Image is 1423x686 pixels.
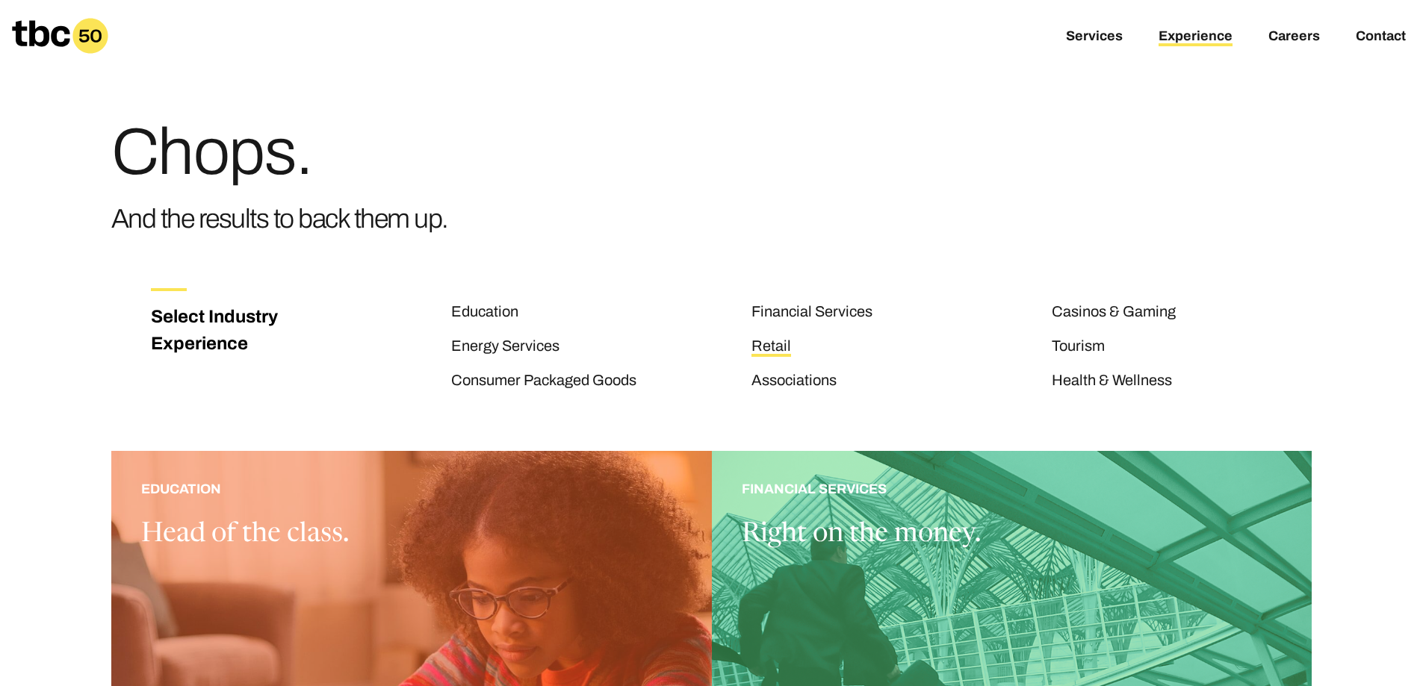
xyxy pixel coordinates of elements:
a: Contact [1356,28,1406,46]
h3: Select Industry Experience [151,303,294,357]
a: Health & Wellness [1052,372,1172,391]
a: Casinos & Gaming [1052,303,1176,322]
a: Education [451,303,518,322]
h1: Chops. [111,119,448,185]
a: Energy Services [451,337,559,357]
a: Retail [751,337,791,357]
a: Careers [1268,28,1320,46]
a: Tourism [1052,337,1105,357]
a: Associations [751,372,837,391]
h3: And the results to back them up. [111,197,448,240]
a: Services [1066,28,1123,46]
a: Homepage [12,18,108,54]
a: Consumer Packaged Goods [451,372,636,391]
a: Financial Services [751,303,872,322]
a: Experience [1159,28,1233,46]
